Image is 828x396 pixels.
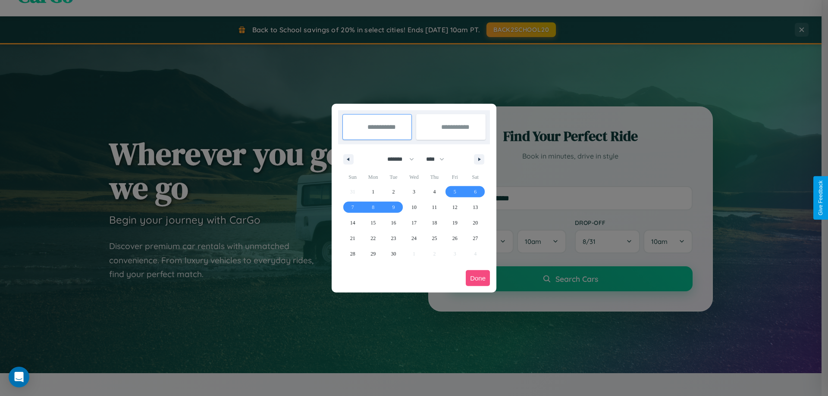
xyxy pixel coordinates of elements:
[445,200,465,215] button: 12
[404,200,424,215] button: 10
[391,246,396,262] span: 30
[350,231,355,246] span: 21
[465,231,486,246] button: 27
[473,200,478,215] span: 13
[383,170,404,184] span: Tue
[465,170,486,184] span: Sat
[391,215,396,231] span: 16
[424,170,445,184] span: Thu
[370,231,376,246] span: 22
[342,170,363,184] span: Sun
[383,231,404,246] button: 23
[445,170,465,184] span: Fri
[342,215,363,231] button: 14
[818,181,824,215] div: Give Feedback
[411,215,417,231] span: 17
[404,184,424,200] button: 3
[342,246,363,262] button: 28
[474,184,477,200] span: 6
[9,367,29,387] div: Open Intercom Messenger
[363,170,383,184] span: Mon
[363,200,383,215] button: 8
[363,231,383,246] button: 22
[383,200,404,215] button: 9
[424,200,445,215] button: 11
[404,170,424,184] span: Wed
[473,231,478,246] span: 27
[454,184,456,200] span: 5
[465,215,486,231] button: 20
[452,231,458,246] span: 26
[465,200,486,215] button: 13
[424,231,445,246] button: 25
[445,184,465,200] button: 5
[445,231,465,246] button: 26
[342,231,363,246] button: 21
[363,215,383,231] button: 15
[445,215,465,231] button: 19
[433,184,436,200] span: 4
[372,200,374,215] span: 8
[383,215,404,231] button: 16
[452,200,458,215] span: 12
[432,231,437,246] span: 25
[363,184,383,200] button: 1
[424,215,445,231] button: 18
[432,215,437,231] span: 18
[392,200,395,215] span: 9
[363,246,383,262] button: 29
[424,184,445,200] button: 4
[473,215,478,231] span: 20
[383,246,404,262] button: 30
[372,184,374,200] span: 1
[350,246,355,262] span: 28
[452,215,458,231] span: 19
[370,246,376,262] span: 29
[383,184,404,200] button: 2
[413,184,415,200] span: 3
[465,184,486,200] button: 6
[370,215,376,231] span: 15
[466,270,490,286] button: Done
[404,215,424,231] button: 17
[411,200,417,215] span: 10
[351,200,354,215] span: 7
[350,215,355,231] span: 14
[391,231,396,246] span: 23
[342,200,363,215] button: 7
[404,231,424,246] button: 24
[432,200,437,215] span: 11
[411,231,417,246] span: 24
[392,184,395,200] span: 2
